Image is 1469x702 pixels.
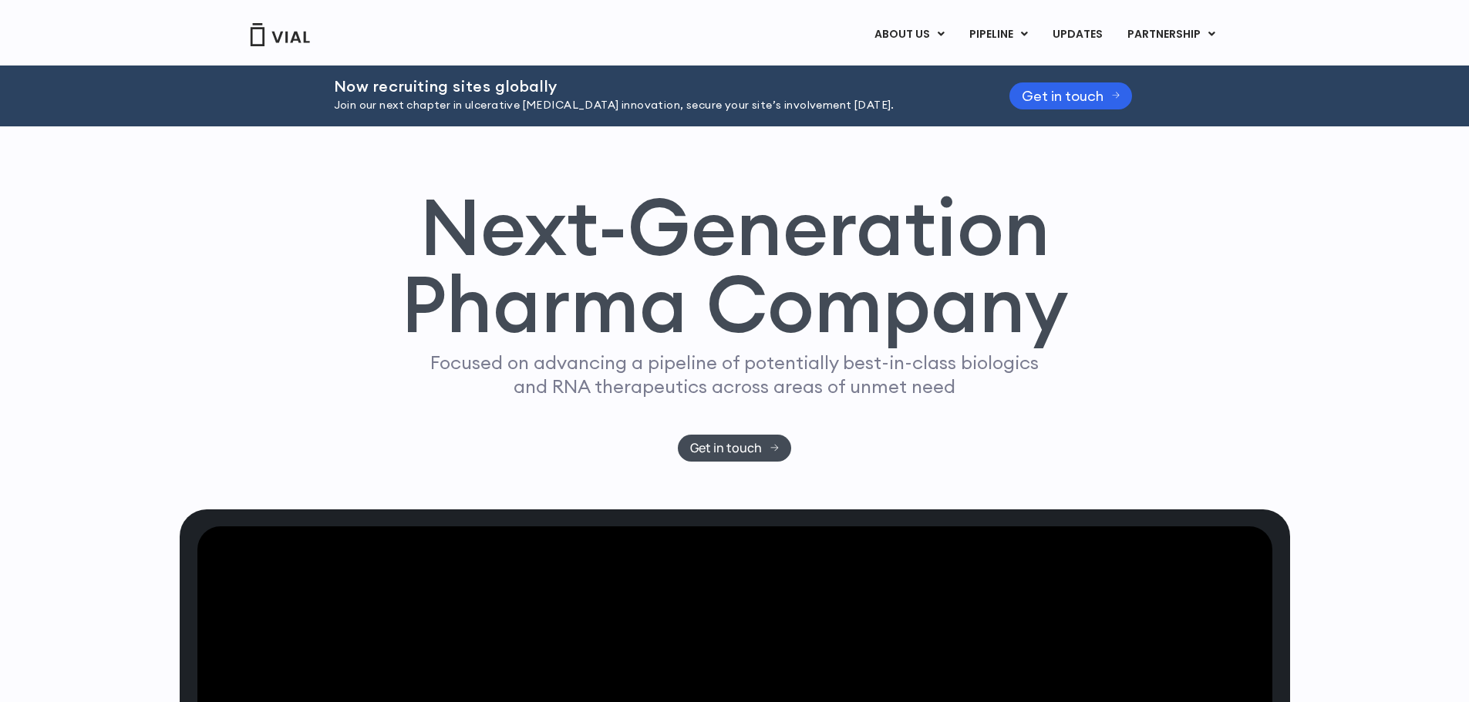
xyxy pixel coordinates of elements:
[1115,22,1228,48] a: PARTNERSHIPMenu Toggle
[1040,22,1114,48] a: UPDATES
[678,435,791,462] a: Get in touch
[957,22,1039,48] a: PIPELINEMenu Toggle
[334,78,971,95] h2: Now recruiting sites globally
[334,97,971,114] p: Join our next chapter in ulcerative [MEDICAL_DATA] innovation, secure your site’s involvement [DA...
[401,188,1069,344] h1: Next-Generation Pharma Company
[1022,90,1103,102] span: Get in touch
[1009,82,1133,109] a: Get in touch
[690,442,762,454] span: Get in touch
[862,22,956,48] a: ABOUT USMenu Toggle
[249,23,311,46] img: Vial Logo
[424,351,1046,398] p: Focused on advancing a pipeline of potentially best-in-class biologics and RNA therapeutics acros...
